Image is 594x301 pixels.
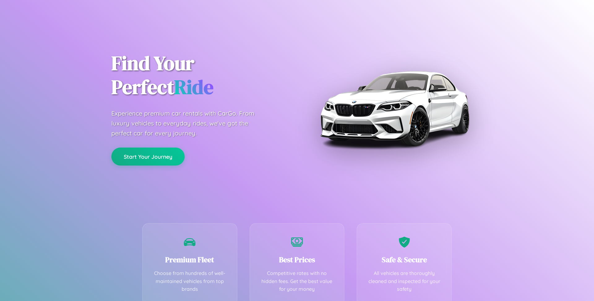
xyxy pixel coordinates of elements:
span: Ride [174,73,213,100]
p: Competitive rates with no hidden fees. Get the best value for your money [259,269,335,293]
button: Start Your Journey [111,148,185,166]
h3: Safe & Secure [366,255,442,265]
p: Choose from hundreds of well-maintained vehicles from top brands [152,269,228,293]
img: Premium BMW car rental vehicle [317,31,472,186]
h3: Best Prices [259,255,335,265]
p: All vehicles are thoroughly cleaned and inspected for your safety [366,269,442,293]
h3: Premium Fleet [152,255,228,265]
p: Experience premium car rentals with CarGo. From luxury vehicles to everyday rides, we've got the ... [111,108,266,138]
h1: Find Your Perfect [111,51,288,99]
